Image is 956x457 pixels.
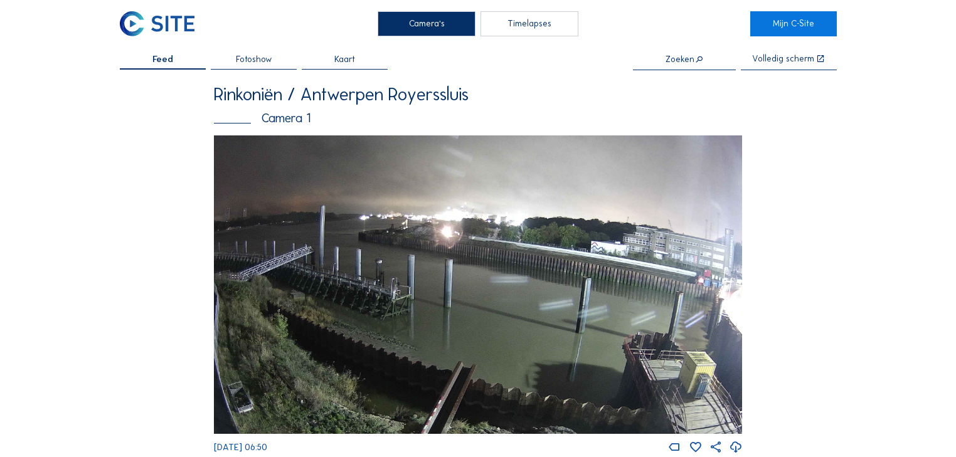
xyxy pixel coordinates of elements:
div: Camera's [378,11,475,36]
a: C-SITE Logo [120,11,206,36]
div: Timelapses [481,11,578,36]
div: Camera 1 [214,112,743,125]
img: Image [214,135,743,434]
div: Volledig scherm [752,55,814,64]
div: Rinkoniën / Antwerpen Royerssluis [214,86,743,103]
span: Feed [152,55,173,64]
a: Mijn C-Site [750,11,836,36]
span: [DATE] 06:50 [214,442,267,453]
span: Fotoshow [236,55,272,64]
img: C-SITE Logo [120,11,195,36]
span: Kaart [334,55,355,64]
